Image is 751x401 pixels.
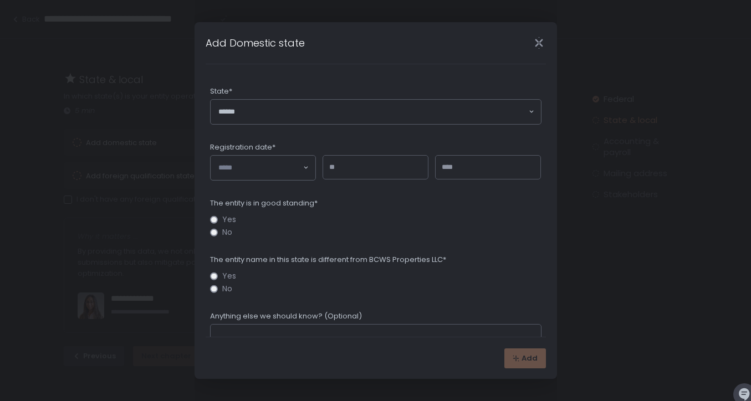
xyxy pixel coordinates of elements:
[210,198,318,208] span: The entity is in good standing*
[210,285,218,293] input: No
[222,272,236,280] span: Yes
[210,229,218,237] input: No
[210,142,275,152] span: Registration date*
[210,272,218,280] input: Yes
[522,37,557,49] div: Close
[222,215,236,224] span: Yes
[218,106,528,117] input: Search for option
[222,228,232,237] span: No
[210,311,362,321] span: Anything else we should know? (Optional)
[210,86,232,96] span: State*
[206,35,305,50] h1: Add Domestic state
[222,285,232,293] span: No
[211,100,541,124] div: Search for option
[210,255,446,265] span: The entity name in this state is different from BCWS Properties LLC*
[210,216,218,224] input: Yes
[218,162,302,173] input: Search for option
[211,156,315,180] div: Search for option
